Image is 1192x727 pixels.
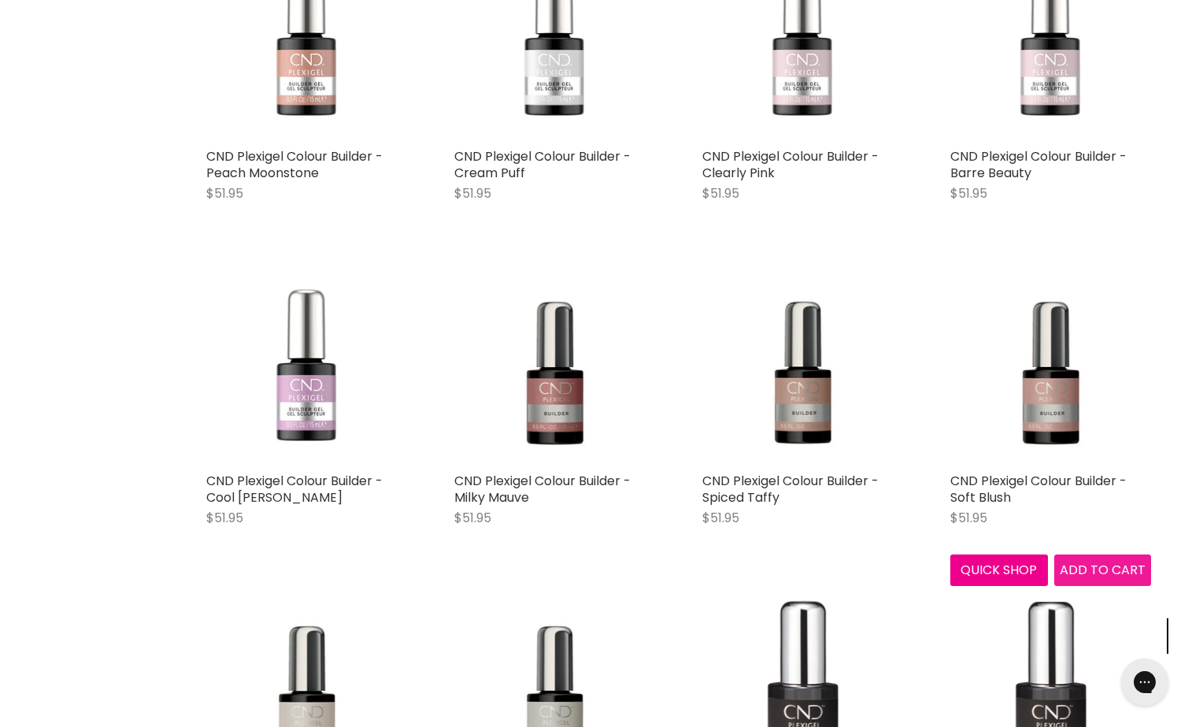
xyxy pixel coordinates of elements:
[702,472,879,506] a: CND Plexigel Colour Builder - Spiced Taffy
[702,509,739,527] span: $51.95
[702,264,903,465] a: CND Plexigel Colour Builder - Spiced Taffy
[206,184,243,202] span: $51.95
[454,264,655,465] a: CND Plexigel Colour Builder - Milky Mauve
[975,264,1125,465] img: CND Plexigel Colour Builder - Soft Blush
[479,264,629,465] img: CND Plexigel Colour Builder - Milky Mauve
[454,147,631,182] a: CND Plexigel Colour Builder - Cream Puff
[950,184,987,202] span: $51.95
[1113,653,1176,711] iframe: Gorgias live chat messenger
[1060,561,1146,579] span: Add to cart
[206,264,407,465] img: CND Plexigel Colour Builder - Cool Berry
[454,472,631,506] a: CND Plexigel Colour Builder - Milky Mauve
[727,264,877,465] img: CND Plexigel Colour Builder - Spiced Taffy
[950,147,1127,182] a: CND Plexigel Colour Builder - Barre Beauty
[1054,555,1152,586] button: Add to cart
[950,472,1127,506] a: CND Plexigel Colour Builder - Soft Blush
[206,472,383,506] a: CND Plexigel Colour Builder - Cool [PERSON_NAME]
[702,184,739,202] span: $51.95
[702,147,879,182] a: CND Plexigel Colour Builder - Clearly Pink
[950,555,1048,586] button: Quick shop
[950,509,987,527] span: $51.95
[454,509,491,527] span: $51.95
[206,509,243,527] span: $51.95
[454,184,491,202] span: $51.95
[950,264,1151,465] a: CND Plexigel Colour Builder - Soft Blush
[206,147,383,182] a: CND Plexigel Colour Builder - Peach Moonstone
